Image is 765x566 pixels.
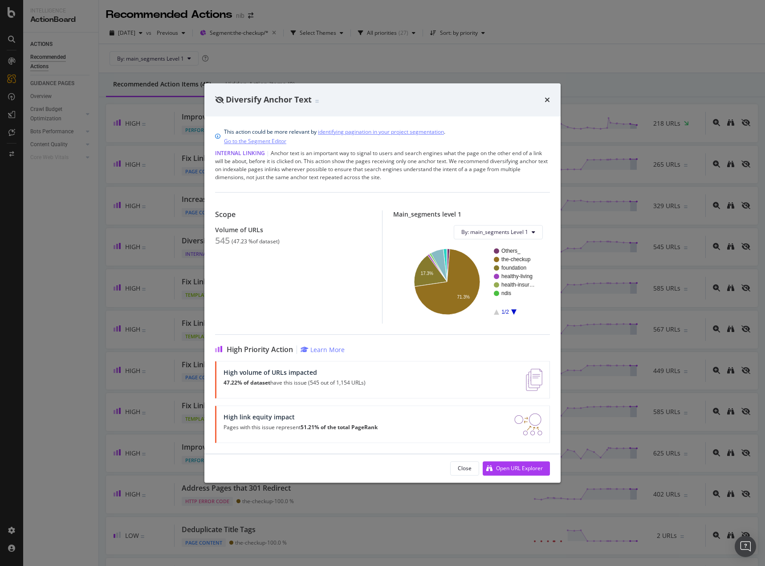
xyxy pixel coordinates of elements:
[315,100,319,103] img: Equal
[224,136,286,146] a: Go to the Segment Editor
[215,149,265,157] span: Internal Linking
[232,238,280,245] div: ( 47.23 % of dataset )
[393,210,550,218] div: Main_segments level 1
[735,536,756,557] div: Open Intercom Messenger
[224,127,445,146] div: This action could be more relevant by .
[215,226,371,234] div: Volume of URLs
[215,235,230,246] div: 545
[501,256,531,262] text: the-checkup
[215,210,371,219] div: Scope
[224,380,366,386] p: have this issue (545 out of 1,154 URLs)
[215,149,550,181] div: Anchor text is an important way to signal to users and search engines what the page on the other ...
[266,149,269,157] span: |
[226,94,312,105] span: Diversify Anchor Text
[224,424,378,431] p: Pages with this issue represent
[421,271,433,275] text: 17.3%
[224,413,378,421] div: High link equity impact
[215,96,224,103] div: eye-slash
[501,282,535,288] text: health-insur…
[224,369,366,376] div: High volume of URLs impacted
[458,464,472,472] div: Close
[501,290,511,296] text: ndis
[545,94,550,106] div: times
[301,423,378,431] strong: 51.21% of the total PageRank
[227,345,293,354] span: High Priority Action
[400,246,543,316] svg: A chart.
[310,345,345,354] div: Learn More
[450,461,479,476] button: Close
[457,295,470,299] text: 71.3%
[501,309,509,315] text: 1/2
[204,83,561,483] div: modal
[461,228,528,236] span: By: main_segments Level 1
[496,464,543,472] div: Open URL Explorer
[501,265,526,271] text: foundation
[454,225,543,239] button: By: main_segments Level 1
[514,413,542,435] img: DDxVyA23.png
[224,379,270,386] strong: 47.22% of dataset
[526,369,542,391] img: e5DMFwAAAABJRU5ErkJggg==
[318,127,444,136] a: identifying pagination in your project segmentation
[501,273,533,279] text: healthy-living
[483,461,550,476] button: Open URL Explorer
[301,345,345,354] a: Learn More
[215,127,550,146] div: info banner
[501,248,521,254] text: Others_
